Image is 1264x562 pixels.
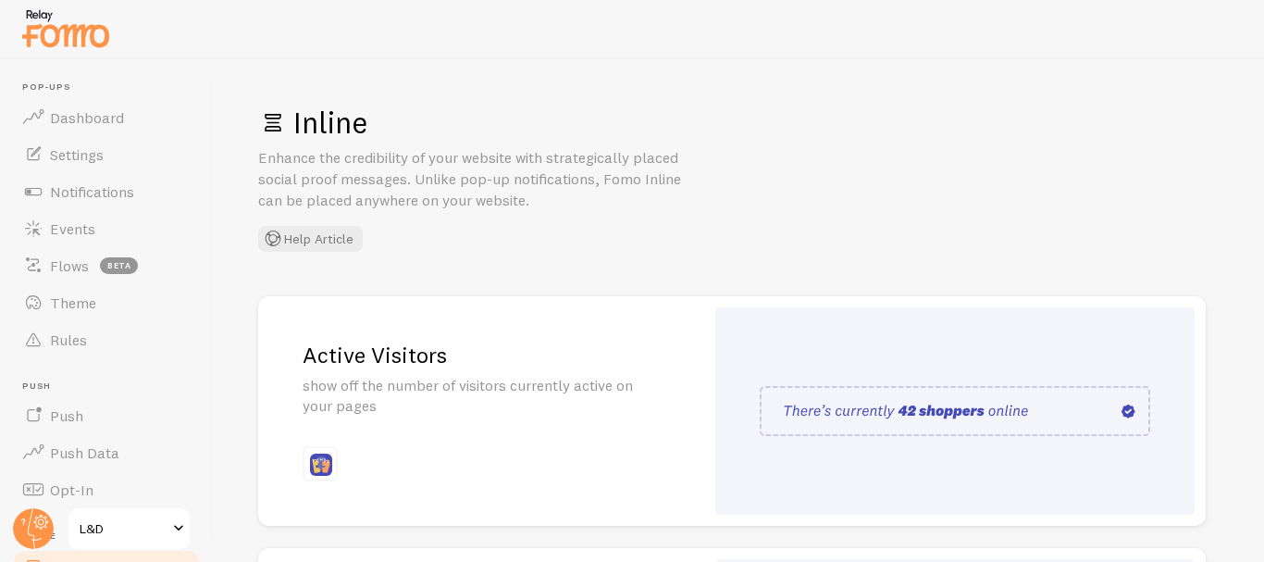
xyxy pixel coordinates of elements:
h1: Inline [258,104,1220,142]
p: show off the number of visitors currently active on your pages [303,375,660,418]
a: Push [11,397,202,434]
span: Events [50,219,95,238]
span: beta [100,257,138,274]
span: Push [50,406,83,425]
img: fomo-relay-logo-orange.svg [19,5,112,52]
span: L&D [80,518,167,540]
img: pageviews.svg [760,386,1150,436]
a: L&D [67,506,192,551]
span: Dashboard [50,108,124,127]
span: Push [22,381,202,393]
button: Help Article [258,226,363,252]
p: Enhance the credibility of your website with strategically placed social proof messages. Unlike p... [258,147,702,211]
img: fomo_icons_pageviews.svg [310,454,332,476]
a: Opt-In [11,471,202,508]
a: Flows beta [11,247,202,284]
a: Events [11,210,202,247]
span: Opt-In [50,481,93,499]
span: Notifications [50,182,134,201]
span: Push Data [50,443,119,462]
a: Theme [11,284,202,321]
span: Theme [50,293,96,312]
span: Settings [50,145,104,164]
span: Rules [50,331,87,349]
span: Pop-ups [22,81,202,94]
a: Settings [11,136,202,173]
a: Rules [11,321,202,358]
a: Push Data [11,434,202,471]
a: Dashboard [11,99,202,136]
a: Notifications [11,173,202,210]
span: Flows [50,256,89,275]
h2: Active Visitors [303,341,660,369]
